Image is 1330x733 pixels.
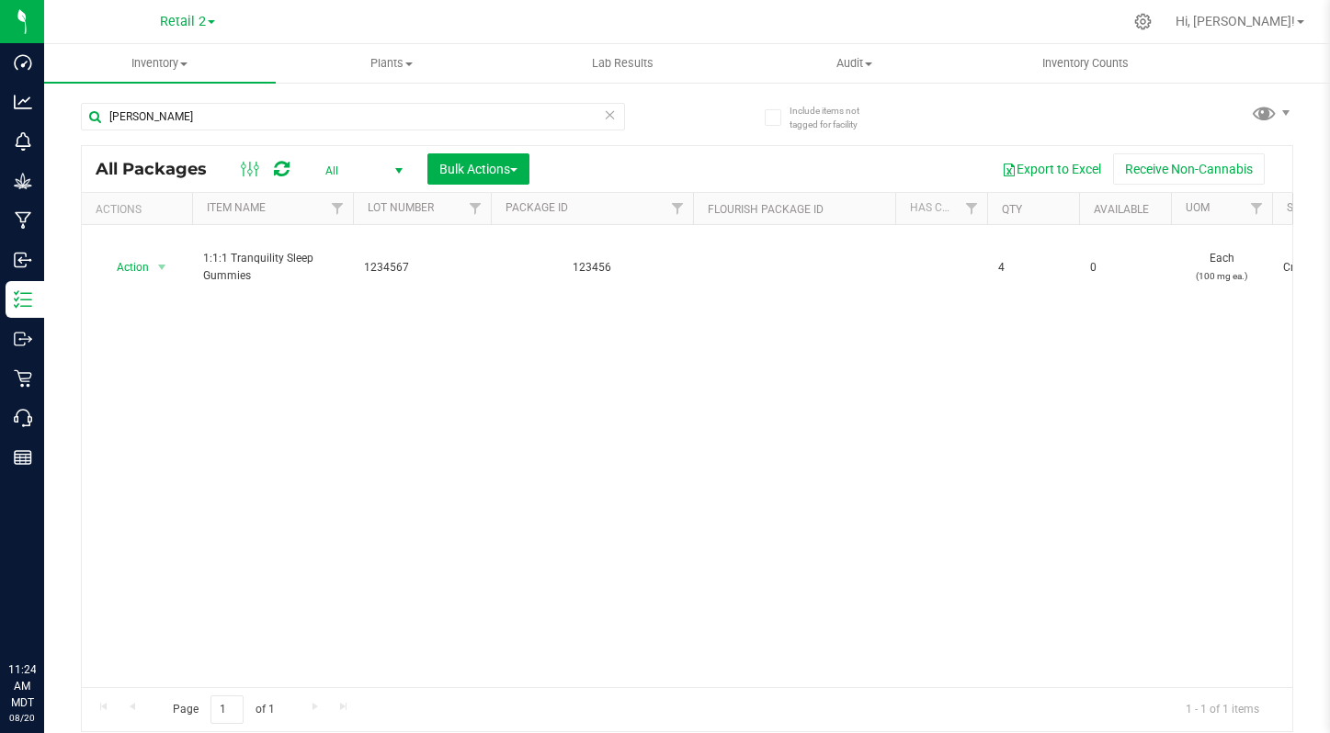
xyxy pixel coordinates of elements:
[14,172,32,190] inline-svg: Grow
[14,211,32,230] inline-svg: Manufacturing
[507,44,739,83] a: Lab Results
[14,53,32,72] inline-svg: Dashboard
[151,254,174,280] span: select
[1186,201,1210,214] a: UOM
[364,259,480,276] span: 1234567
[970,44,1201,83] a: Inventory Counts
[368,201,434,214] a: Lot Number
[14,251,32,269] inline-svg: Inbound
[708,203,824,216] a: Flourish Package ID
[460,193,491,224] a: Filter
[790,104,881,131] span: Include items not tagged for facility
[81,103,625,130] input: Search Package ID, Item Name, SKU, Lot or Part Number...
[567,55,678,72] span: Lab Results
[276,44,507,83] a: Plants
[14,448,32,467] inline-svg: Reports
[14,93,32,111] inline-svg: Analytics
[427,153,529,185] button: Bulk Actions
[100,254,150,280] span: Action
[1171,695,1274,723] span: 1 - 1 of 1 items
[739,55,969,72] span: Audit
[990,153,1113,185] button: Export to Excel
[323,193,353,224] a: Filter
[1182,250,1261,285] span: Each
[44,55,276,72] span: Inventory
[8,661,36,711] p: 11:24 AM MDT
[14,409,32,427] inline-svg: Call Center
[1094,203,1149,216] a: Available
[160,14,206,29] span: Retail 2
[277,55,506,72] span: Plants
[1242,193,1272,224] a: Filter
[738,44,970,83] a: Audit
[44,44,276,83] a: Inventory
[1002,203,1022,216] a: Qty
[604,103,617,127] span: Clear
[210,695,244,724] input: 1
[96,203,185,216] div: Actions
[8,711,36,725] p: 08/20
[1176,14,1295,28] span: Hi, [PERSON_NAME]!
[1113,153,1265,185] button: Receive Non-Cannabis
[14,330,32,348] inline-svg: Outbound
[998,259,1068,276] span: 4
[1182,267,1261,285] p: (100 mg ea.)
[1017,55,1154,72] span: Inventory Counts
[1131,13,1154,30] div: Manage settings
[207,201,266,214] a: Item Name
[488,259,696,276] div: 123456
[14,132,32,151] inline-svg: Monitoring
[157,695,290,724] span: Page of 1
[1090,259,1160,276] span: 0
[96,159,225,179] span: All Packages
[439,162,517,176] span: Bulk Actions
[506,201,568,214] a: Package ID
[1287,201,1326,214] a: Status
[203,250,342,285] span: 1:1:1 Tranquility Sleep Gummies
[14,369,32,388] inline-svg: Retail
[895,193,987,225] th: Has COA
[957,193,987,224] a: Filter
[663,193,693,224] a: Filter
[14,290,32,309] inline-svg: Inventory
[18,586,74,641] iframe: Resource center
